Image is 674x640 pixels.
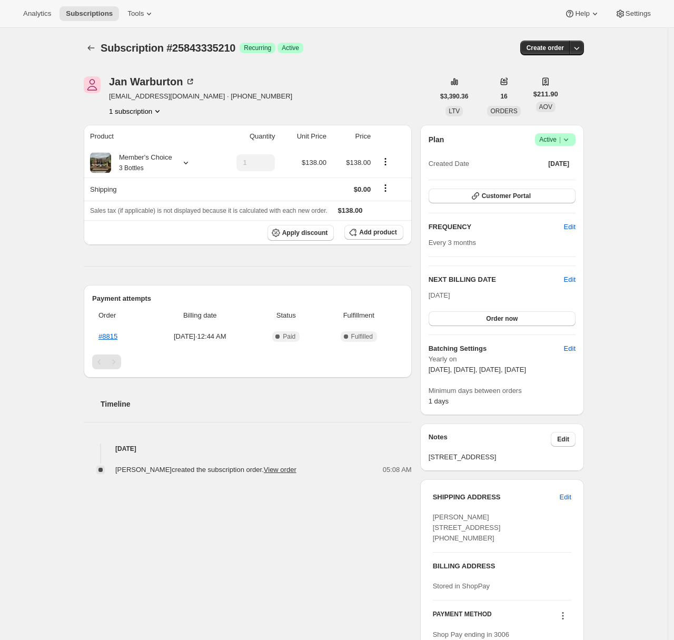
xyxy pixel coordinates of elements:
span: Billing date [148,310,252,321]
span: 05:08 AM [383,465,412,475]
span: Fulfilled [351,332,373,341]
span: $138.00 [338,206,363,214]
span: $3,390.36 [440,92,468,101]
h4: [DATE] [84,444,412,454]
th: Shipping [84,178,214,201]
span: | [559,135,561,144]
button: Product actions [377,156,394,168]
span: Edit [557,435,569,444]
span: $138.00 [346,159,371,166]
span: ORDERS [490,107,517,115]
a: View order [264,466,296,474]
span: Help [575,9,589,18]
small: 3 Bottles [119,164,144,172]
span: 1 days [429,397,449,405]
span: [DATE] · 12:44 AM [148,331,252,342]
span: LTV [449,107,460,115]
span: Subscriptions [66,9,113,18]
button: 16 [494,89,513,104]
img: product img [90,153,111,172]
div: Member's Choice [111,152,172,173]
h3: BILLING ADDRESS [433,561,571,572]
span: Active [282,44,299,52]
span: [PERSON_NAME] [STREET_ADDRESS] [PHONE_NUMBER] [433,513,501,542]
th: Price [330,125,374,148]
span: Recurring [244,44,271,52]
button: Edit [551,432,576,447]
button: Add product [344,225,403,240]
h2: Plan [429,134,444,145]
span: Create order [527,44,564,52]
th: Order [92,304,145,327]
button: Edit [564,274,576,285]
span: $211.90 [533,89,558,100]
span: Apply discount [282,229,328,237]
span: Edit [560,492,571,503]
span: Jan Warburton [84,76,101,93]
h2: FREQUENCY [429,222,564,232]
span: [DATE] [548,160,569,168]
button: Settings [609,6,657,21]
h2: Timeline [101,399,412,409]
span: Sales tax (if applicable) is not displayed because it is calculated with each new order. [90,207,328,214]
button: Apply discount [267,225,334,241]
button: Edit [558,340,582,357]
span: Created Date [429,159,469,169]
span: [PERSON_NAME] created the subscription order. [115,466,296,474]
span: [STREET_ADDRESS] [429,452,576,462]
span: Status [258,310,314,321]
button: [DATE] [542,156,576,171]
h2: NEXT BILLING DATE [429,274,564,285]
h2: Payment attempts [92,293,403,304]
button: Create order [520,41,570,55]
span: [DATE], [DATE], [DATE], [DATE] [429,366,526,373]
a: #8815 [98,332,117,340]
span: Subscription #25843335210 [101,42,235,54]
span: Every 3 months [429,239,476,247]
span: [DATE] [429,291,450,299]
span: Edit [564,343,576,354]
span: Minimum days between orders [429,386,576,396]
button: Order now [429,311,576,326]
span: Tools [127,9,144,18]
th: Quantity [214,125,278,148]
span: 16 [500,92,507,101]
button: $3,390.36 [434,89,474,104]
h3: Notes [429,432,551,447]
h6: Batching Settings [429,343,564,354]
span: AOV [539,103,552,111]
span: Customer Portal [482,192,531,200]
div: Jan Warburton [109,76,195,87]
button: Subscriptions [84,41,98,55]
button: Tools [121,6,161,21]
button: Edit [553,489,578,506]
th: Product [84,125,214,148]
span: Order now [486,314,518,323]
span: Paid [283,332,295,341]
span: Yearly on [429,354,576,365]
nav: Pagination [92,355,403,369]
th: Unit Price [278,125,330,148]
span: Fulfillment [321,310,397,321]
span: Settings [626,9,651,18]
button: Analytics [17,6,57,21]
button: Edit [558,219,582,235]
button: Subscriptions [60,6,119,21]
button: Customer Portal [429,189,576,203]
button: Shipping actions [377,182,394,194]
span: $0.00 [354,185,371,193]
h3: PAYMENT METHOD [433,610,492,624]
h3: SHIPPING ADDRESS [433,492,560,503]
span: Active [539,134,571,145]
span: [EMAIL_ADDRESS][DOMAIN_NAME] · [PHONE_NUMBER] [109,91,292,102]
span: Stored in ShopPay [433,582,490,590]
span: Edit [564,222,576,232]
span: $138.00 [302,159,326,166]
button: Help [558,6,606,21]
span: Add product [359,228,397,237]
span: Analytics [23,9,51,18]
button: Product actions [109,106,163,116]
